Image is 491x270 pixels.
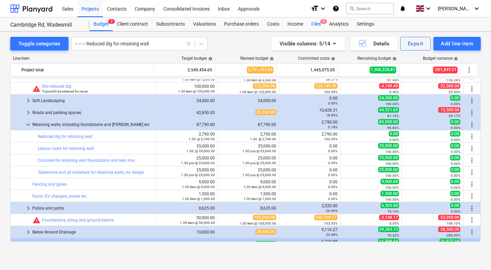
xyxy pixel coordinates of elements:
[182,197,215,201] small: 1.00 item @ 1,500.00
[159,168,215,177] div: 25,000.00
[438,107,460,113] span: -12,500.00
[324,222,338,225] small: 103.05%
[385,150,399,154] small: 100.00%
[385,198,399,201] small: 100.00%
[468,192,476,200] span: More actions
[451,102,460,106] small: 0.00%
[446,222,460,225] small: -106.10%
[307,17,325,31] div: Files
[283,17,307,31] a: Income
[38,170,144,175] a: Tobermore and all materials for retaining walls, inc design
[159,84,215,94] div: 100,000.00
[42,218,114,223] a: Foundations; piling and ground beams
[387,210,399,213] small: 73.10%
[180,221,215,225] small: 1.00 item @ 50,000.00
[468,132,476,141] span: More actions
[38,158,135,163] a: Concrete for retaining wall foundations and lean mix
[391,57,397,61] span: help
[189,137,215,141] small: 1.00 @ 2,790.00
[388,222,399,225] small: -3.05%
[255,110,276,115] span: 55,350.00
[385,186,399,189] small: 100.00%
[282,227,338,237] div: 9,116.27
[328,197,338,201] small: 0.00%
[389,138,399,142] small: 0.00%
[440,239,460,244] span: 31,977.18
[468,180,476,188] span: More actions
[159,122,215,127] div: 87,790.00
[243,197,276,201] small: 1.00 item @ 1,500.00
[328,101,338,105] small: 0.00%
[221,206,276,211] div: 8,625.00
[263,17,283,31] div: Costs
[448,90,460,94] small: -22.00%
[350,37,398,51] button: Details
[328,161,338,165] small: 0.00%
[379,215,399,220] span: -3,148.17
[181,173,215,177] small: 1.00 pcs @ 25,000.00
[271,37,345,51] button: Visible columns:5/14
[220,17,263,31] a: Purchase orders
[378,95,399,101] span: 24,000.00
[42,84,71,89] a: Site reduced dig
[157,65,212,75] div: 2,549,454.65
[457,237,491,270] div: Chat Widget
[450,167,460,172] span: 0.00
[242,149,276,153] small: 1.00 pcs @ 35,000.00
[298,56,335,61] div: Committed costs
[24,97,32,105] span: keyboard_arrow_right
[282,120,338,129] div: 2,790.00
[451,162,460,166] small: 0.00%
[450,131,460,137] span: 0.00
[255,241,276,246] span: 18,220.32
[328,149,338,153] small: 0.00%
[10,37,69,51] button: Toggle categories
[441,39,473,48] div: Add line-item
[468,120,476,129] span: More actions
[450,203,460,208] span: 0.00
[253,83,276,89] span: 122,000.00
[152,17,189,31] a: Subcontracts
[468,228,476,236] span: More actions
[325,17,353,31] div: Analytics
[239,90,276,94] small: 1.00 item @ 122,000.00
[113,17,152,31] div: Client contract
[314,83,338,89] span: 126,149.49
[433,67,458,73] span: -201,849.21
[408,39,423,48] div: Export
[387,78,399,82] small: 61.43%
[181,56,212,61] div: Target budget
[468,168,476,176] span: More actions
[159,110,215,115] div: 42,850.00
[221,122,276,127] div: 87,790.00
[32,95,153,106] div: Soft Landscaping
[424,4,432,13] i: keyboard_arrow_down
[282,108,338,117] div: 10,428.31
[468,144,476,153] span: More actions
[282,239,338,249] div: 6,710.88
[159,98,215,103] div: 24,000.00
[379,83,399,89] span: -4,149.49
[433,37,481,51] button: Add line-item
[438,227,460,232] span: -28,500.00
[159,180,215,189] div: 9,000.00
[346,3,394,14] button: Search
[27,239,153,250] div: Ground floor
[159,132,215,141] div: 2,790.00
[387,126,399,130] small: 96.82%
[221,180,276,189] div: 9,000.00
[181,161,215,165] small: 1.00 pcs @ 25,000.00
[378,227,399,232] span: 29,383.73
[387,233,399,237] small: 76.32%
[89,17,113,31] div: Budget
[358,39,389,48] div: Details
[314,215,338,220] span: 106,198.17
[282,96,338,105] div: 0.00
[279,65,335,75] div: 1,445,075.05
[387,114,399,118] small: 81.16%
[451,210,460,213] small: 0.00%
[24,204,32,212] span: keyboard_arrow_right
[182,77,215,81] small: 1.00 item @ 1,350.00
[21,65,151,75] div: Project total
